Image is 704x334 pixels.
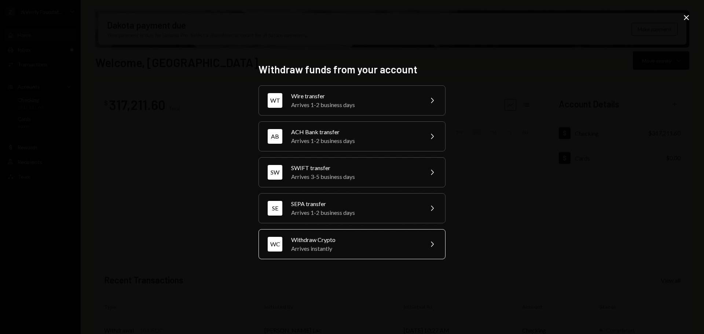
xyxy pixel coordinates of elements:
div: Withdraw Crypto [291,235,419,244]
div: Arrives instantly [291,244,419,253]
div: SE [268,201,282,216]
button: SESEPA transferArrives 1-2 business days [258,193,445,223]
button: SWSWIFT transferArrives 3-5 business days [258,157,445,187]
div: SW [268,165,282,180]
div: SEPA transfer [291,199,419,208]
div: WC [268,237,282,252]
button: WTWire transferArrives 1-2 business days [258,85,445,115]
button: ABACH Bank transferArrives 1-2 business days [258,121,445,151]
div: Wire transfer [291,92,419,100]
div: Arrives 1-2 business days [291,136,419,145]
div: SWIFT transfer [291,164,419,172]
div: Arrives 3-5 business days [291,172,419,181]
div: WT [268,93,282,108]
h2: Withdraw funds from your account [258,62,445,77]
div: ACH Bank transfer [291,128,419,136]
div: AB [268,129,282,144]
button: WCWithdraw CryptoArrives instantly [258,229,445,259]
div: Arrives 1-2 business days [291,208,419,217]
div: Arrives 1-2 business days [291,100,419,109]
